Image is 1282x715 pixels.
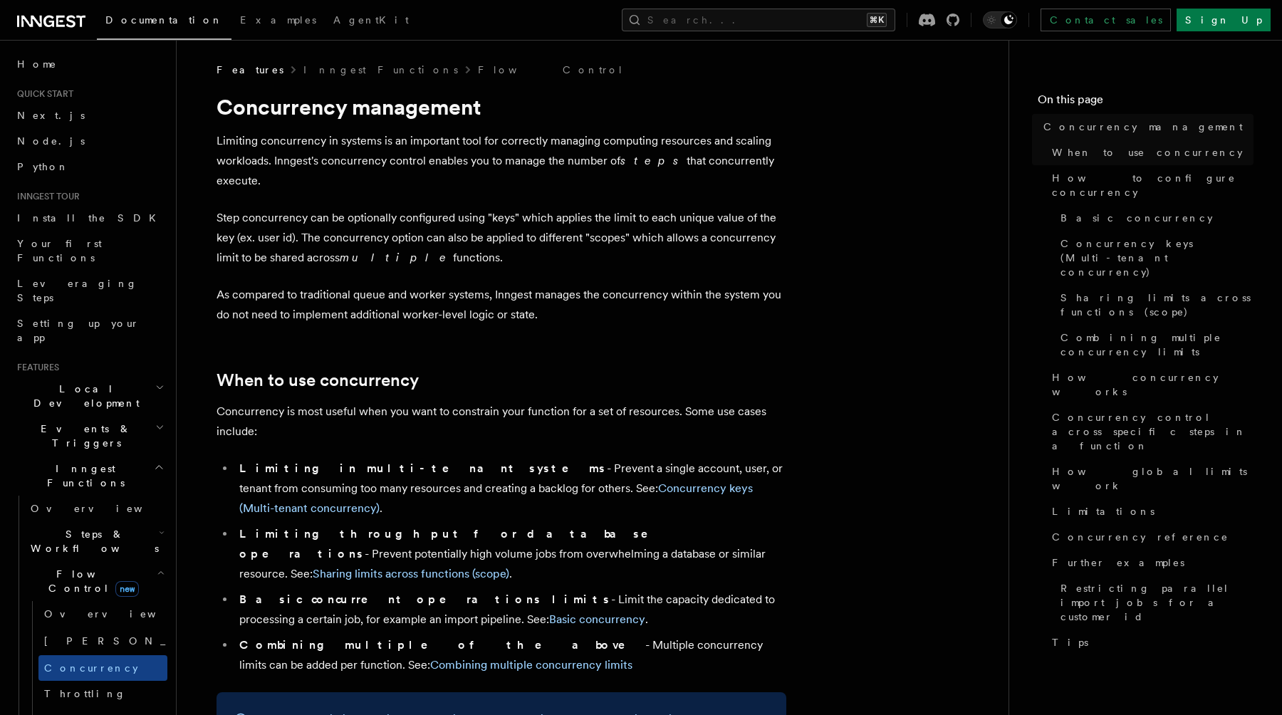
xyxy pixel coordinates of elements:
[11,103,167,128] a: Next.js
[11,128,167,154] a: Node.js
[11,310,167,350] a: Setting up your app
[1060,211,1213,225] span: Basic concurrency
[1046,524,1254,550] a: Concurrency reference
[217,131,786,191] p: Limiting concurrency in systems is an important tool for correctly managing computing resources a...
[867,13,887,27] kbd: ⌘K
[217,370,419,390] a: When to use concurrency
[622,9,895,31] button: Search...⌘K
[17,57,57,71] span: Home
[11,88,73,100] span: Quick start
[1052,171,1254,199] span: How to configure concurrency
[430,658,632,672] a: Combining multiple concurrency limits
[217,94,786,120] h1: Concurrency management
[235,524,786,584] li: - Prevent potentially high volume jobs from overwhelming a database or similar resource. See: .
[1052,464,1254,493] span: How global limits work
[1038,91,1254,114] h4: On this page
[38,655,167,681] a: Concurrency
[1046,140,1254,165] a: When to use concurrency
[239,527,668,560] strong: Limiting throughput for database operations
[44,688,126,699] span: Throttling
[240,14,316,26] span: Examples
[1055,231,1254,285] a: Concurrency keys (Multi-tenant concurrency)
[17,135,85,147] span: Node.js
[1055,325,1254,365] a: Combining multiple concurrency limits
[11,191,80,202] span: Inngest tour
[44,608,191,620] span: Overview
[217,402,786,442] p: Concurrency is most useful when you want to constrain your function for a set of resources. Some ...
[333,14,409,26] span: AgentKit
[478,63,624,77] a: Flow Control
[1052,504,1155,518] span: Limitations
[1046,405,1254,459] a: Concurrency control across specific steps in a function
[25,496,167,521] a: Overview
[1177,9,1271,31] a: Sign Up
[1046,165,1254,205] a: How to configure concurrency
[1046,365,1254,405] a: How concurrency works
[44,662,138,674] span: Concurrency
[1055,205,1254,231] a: Basic concurrency
[25,561,167,601] button: Flow Controlnew
[239,638,645,652] strong: Combining multiple of the above
[235,635,786,675] li: - Multiple concurrency limits can be added per function. See:
[217,208,786,268] p: Step concurrency can be optionally configured using "keys" which applies the limit to each unique...
[38,627,167,655] a: [PERSON_NAME]
[1046,499,1254,524] a: Limitations
[340,251,453,264] em: multiple
[1052,410,1254,453] span: Concurrency control across specific steps in a function
[97,4,231,40] a: Documentation
[11,416,167,456] button: Events & Triggers
[1055,575,1254,630] a: Restricting parallel import jobs for a customer id
[235,459,786,518] li: - Prevent a single account, user, or tenant from consuming too many resources and creating a back...
[217,285,786,325] p: As compared to traditional queue and worker systems, Inngest manages the concurrency within the s...
[11,422,155,450] span: Events & Triggers
[11,271,167,310] a: Leveraging Steps
[1060,330,1254,359] span: Combining multiple concurrency limits
[217,63,283,77] span: Features
[1046,630,1254,655] a: Tips
[11,51,167,77] a: Home
[235,590,786,630] li: - Limit the capacity dedicated to processing a certain job, for example an import pipeline. See: .
[38,681,167,706] a: Throttling
[1041,9,1171,31] a: Contact sales
[11,456,167,496] button: Inngest Functions
[17,278,137,303] span: Leveraging Steps
[239,461,607,475] strong: Limiting in multi-tenant systems
[38,601,167,627] a: Overview
[17,318,140,343] span: Setting up your app
[11,205,167,231] a: Install the SDK
[549,612,645,626] a: Basic concurrency
[1052,145,1243,160] span: When to use concurrency
[303,63,458,77] a: Inngest Functions
[44,635,253,647] span: [PERSON_NAME]
[17,212,165,224] span: Install the SDK
[620,154,687,167] em: steps
[1052,530,1229,544] span: Concurrency reference
[1055,285,1254,325] a: Sharing limits across functions (scope)
[115,581,139,597] span: new
[11,382,155,410] span: Local Development
[17,110,85,121] span: Next.js
[231,4,325,38] a: Examples
[1046,550,1254,575] a: Further examples
[25,567,157,595] span: Flow Control
[1060,291,1254,319] span: Sharing limits across functions (scope)
[11,461,154,490] span: Inngest Functions
[1060,236,1254,279] span: Concurrency keys (Multi-tenant concurrency)
[325,4,417,38] a: AgentKit
[239,593,611,606] strong: Basic concurrent operations limits
[1043,120,1243,134] span: Concurrency management
[1052,370,1254,399] span: How concurrency works
[313,567,509,580] a: Sharing limits across functions (scope)
[1046,459,1254,499] a: How global limits work
[11,376,167,416] button: Local Development
[17,238,102,263] span: Your first Functions
[1052,635,1088,649] span: Tips
[1052,555,1184,570] span: Further examples
[1060,581,1254,624] span: Restricting parallel import jobs for a customer id
[17,161,69,172] span: Python
[11,231,167,271] a: Your first Functions
[31,503,177,514] span: Overview
[25,527,159,555] span: Steps & Workflows
[983,11,1017,28] button: Toggle dark mode
[1038,114,1254,140] a: Concurrency management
